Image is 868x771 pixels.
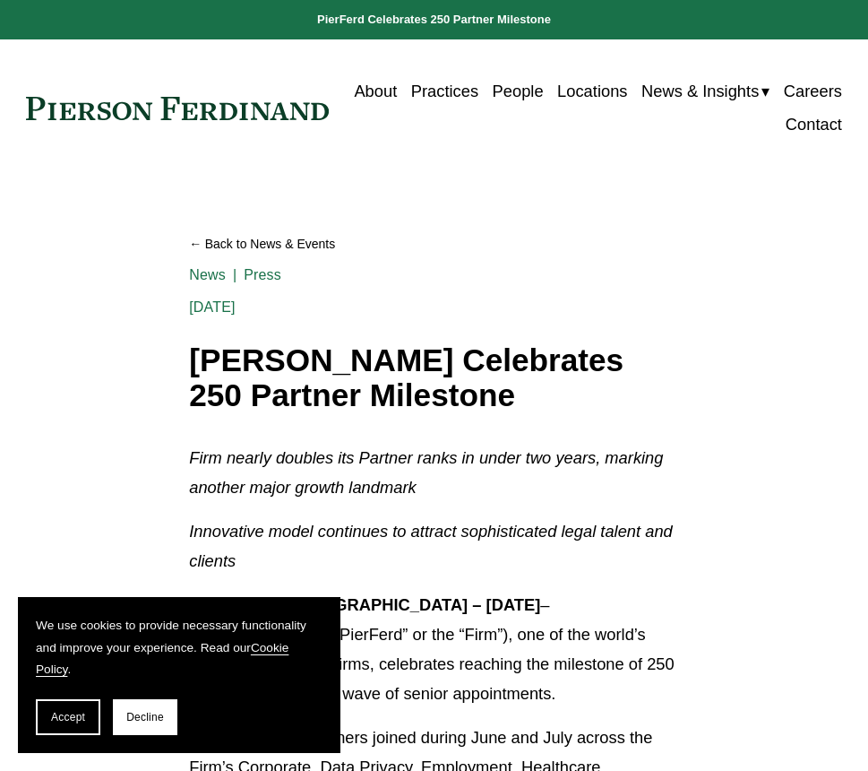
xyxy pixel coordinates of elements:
[36,699,100,735] button: Accept
[786,108,842,142] a: Contact
[189,299,235,315] span: [DATE]
[51,711,85,723] span: Accept
[189,522,677,570] em: Innovative model continues to attract sophisticated legal talent and clients
[244,267,281,282] a: Press
[189,267,226,282] a: News
[36,615,322,681] p: We use cookies to provide necessary functionality and improve your experience. Read our .
[126,711,164,723] span: Decline
[18,597,340,753] section: Cookie banner
[641,77,759,107] span: News & Insights
[189,230,679,259] a: Back to News & Events
[113,699,177,735] button: Decline
[493,75,544,108] a: People
[354,75,397,108] a: About
[189,448,667,497] em: Firm nearly doubles its Partner ranks in under two years, marking another major growth landmark
[189,591,679,709] p: – [PERSON_NAME] (“PierFerd” or the “Firm”), one of the world’s fastest-growing law firms, celebra...
[557,75,627,108] a: Locations
[641,75,769,108] a: folder dropdown
[784,75,842,108] a: Careers
[411,75,478,108] a: Practices
[189,343,679,412] h1: [PERSON_NAME] Celebrates 250 Partner Milestone
[189,595,540,614] strong: [US_STATE], [GEOGRAPHIC_DATA] – [DATE]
